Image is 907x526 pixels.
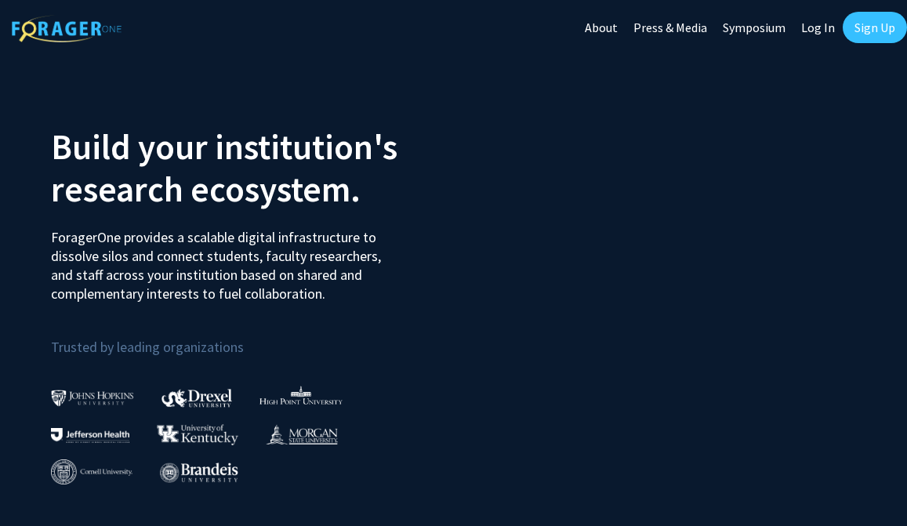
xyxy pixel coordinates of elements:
h2: Build your institution's research ecosystem. [51,125,442,210]
img: ForagerOne Logo [12,15,122,42]
img: Drexel University [161,389,232,407]
img: Morgan State University [266,424,338,444]
p: Trusted by leading organizations [51,316,442,359]
img: University of Kentucky [157,424,238,445]
img: Thomas Jefferson University [51,428,129,443]
img: Cornell University [51,459,132,485]
a: Sign Up [843,12,907,43]
p: ForagerOne provides a scalable digital infrastructure to dissolve silos and connect students, fac... [51,216,395,303]
img: Brandeis University [160,463,238,482]
img: High Point University [259,386,343,404]
img: Johns Hopkins University [51,390,134,406]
